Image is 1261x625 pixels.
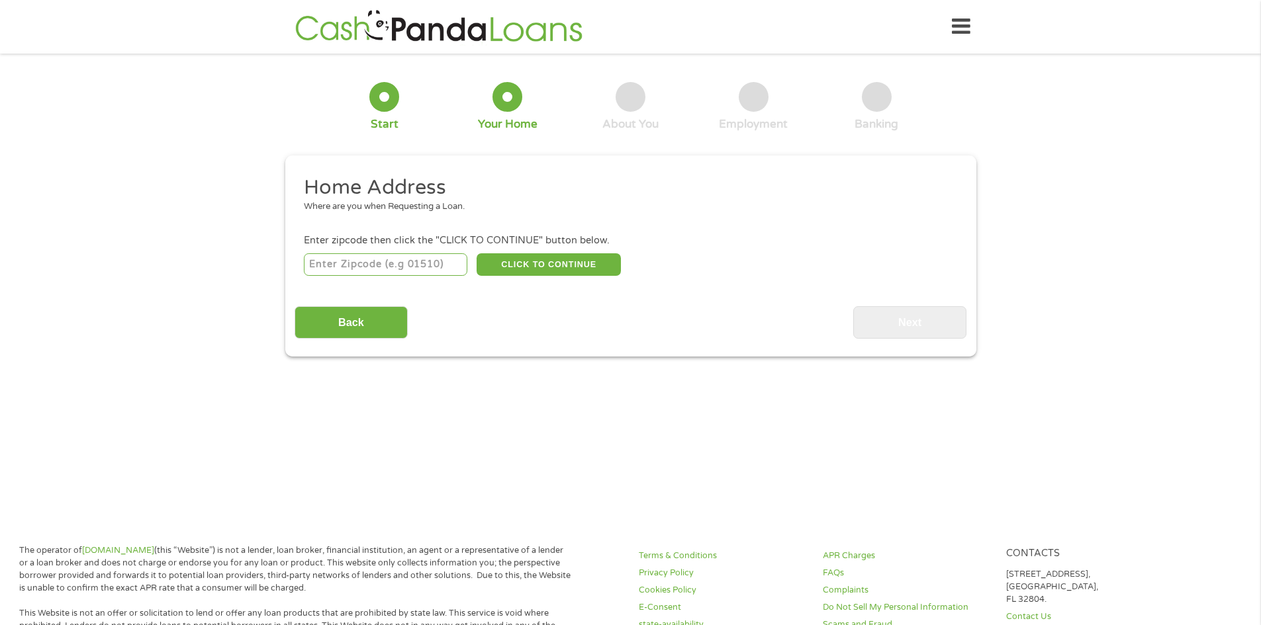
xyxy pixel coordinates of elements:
p: [STREET_ADDRESS], [GEOGRAPHIC_DATA], FL 32804. [1006,568,1174,606]
a: Complaints [823,584,991,597]
div: About You [602,117,659,132]
div: Employment [719,117,788,132]
a: FAQs [823,567,991,579]
button: CLICK TO CONTINUE [477,253,621,276]
a: Terms & Conditions [639,550,807,562]
input: Next [853,306,966,339]
h2: Home Address [304,175,947,201]
div: Where are you when Requesting a Loan. [304,200,947,214]
a: Cookies Policy [639,584,807,597]
div: Your Home [478,117,537,132]
a: Do Not Sell My Personal Information [823,601,991,614]
p: The operator of (this “Website”) is not a lender, loan broker, financial institution, an agent or... [19,544,571,595]
input: Back [295,306,408,339]
a: APR Charges [823,550,991,562]
a: E-Consent [639,601,807,614]
a: Privacy Policy [639,567,807,579]
div: Banking [855,117,898,132]
input: Enter Zipcode (e.g 01510) [304,253,467,276]
h4: Contacts [1006,548,1174,560]
a: [DOMAIN_NAME] [82,545,154,556]
img: GetLoanNow Logo [291,8,586,46]
div: Enter zipcode then click the "CLICK TO CONTINUE" button below. [304,233,957,248]
div: Start [371,117,398,132]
